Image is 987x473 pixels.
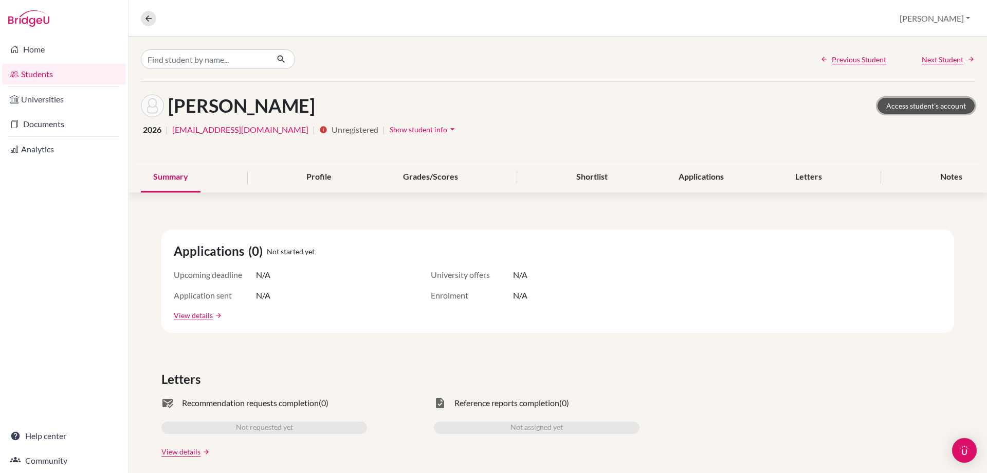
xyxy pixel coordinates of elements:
[2,426,126,446] a: Help center
[182,397,319,409] span: Recommendation requests completion
[431,289,513,302] span: Enrolment
[447,124,458,134] i: arrow_drop_down
[431,269,513,281] span: University offers
[928,162,975,192] div: Notes
[820,54,886,65] a: Previous Student
[141,162,200,192] div: Summary
[895,9,975,28] button: [PERSON_NAME]
[922,54,963,65] span: Next Student
[161,370,205,389] span: Letters
[213,312,222,319] a: arrow_forward
[922,54,975,65] a: Next Student
[256,289,270,302] span: N/A
[2,89,126,110] a: Universities
[783,162,834,192] div: Letters
[390,125,447,134] span: Show student info
[319,397,328,409] span: (0)
[389,121,458,137] button: Show student infoarrow_drop_down
[172,124,308,136] a: [EMAIL_ADDRESS][DOMAIN_NAME]
[143,124,161,136] span: 2026
[564,162,620,192] div: Shortlist
[161,446,200,457] a: View details
[174,289,256,302] span: Application sent
[319,126,327,134] i: info
[161,397,174,409] span: mark_email_read
[174,242,248,260] span: Applications
[8,10,49,27] img: Bridge-U
[236,422,293,434] span: Not requested yet
[2,39,126,60] a: Home
[832,54,886,65] span: Previous Student
[332,124,378,136] span: Unregistered
[200,448,210,456] a: arrow_forward
[267,246,315,257] span: Not started yet
[141,49,268,69] input: Find student by name...
[454,397,559,409] span: Reference reports completion
[513,269,527,281] span: N/A
[166,124,168,136] span: |
[510,422,563,434] span: Not assigned yet
[559,397,569,409] span: (0)
[382,124,385,136] span: |
[434,397,446,409] span: task
[174,269,256,281] span: Upcoming deadline
[248,242,267,260] span: (0)
[391,162,470,192] div: Grades/Scores
[2,114,126,134] a: Documents
[513,289,527,302] span: N/A
[141,94,164,117] img: Peter Atha's avatar
[952,438,977,463] div: Open Intercom Messenger
[666,162,736,192] div: Applications
[174,310,213,321] a: View details
[313,124,315,136] span: |
[2,450,126,471] a: Community
[2,64,126,84] a: Students
[168,95,315,117] h1: [PERSON_NAME]
[294,162,344,192] div: Profile
[256,269,270,281] span: N/A
[878,98,975,114] a: Access student's account
[2,139,126,160] a: Analytics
